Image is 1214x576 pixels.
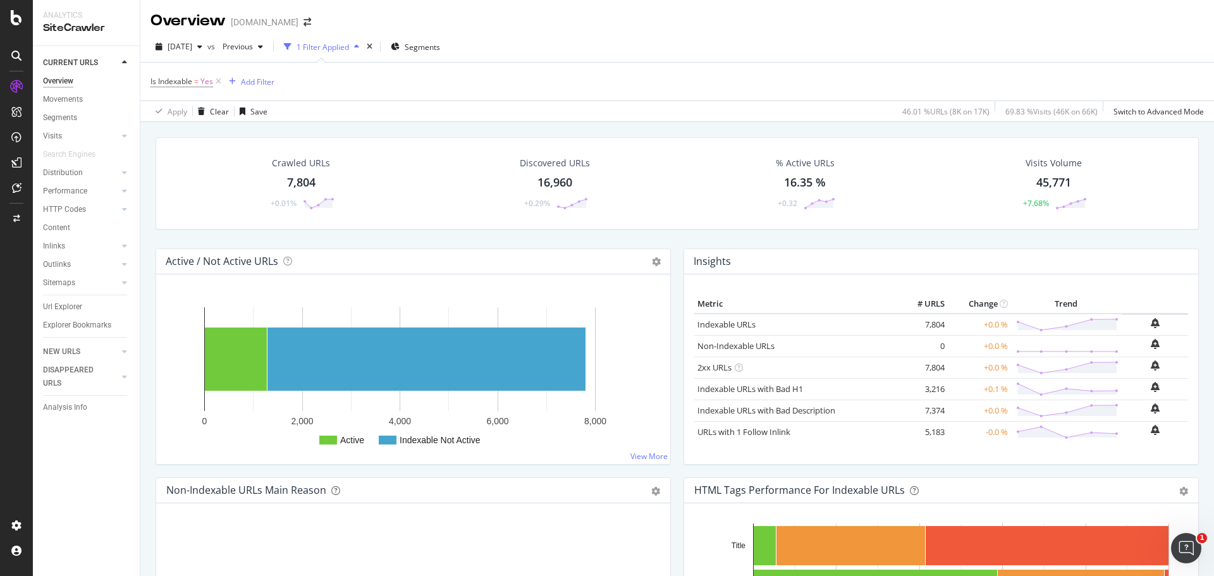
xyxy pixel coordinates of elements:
div: 1 Filter Applied [297,42,349,52]
td: 7,374 [897,400,948,421]
a: Search Engines [43,148,108,161]
text: Title [732,541,746,550]
td: 3,216 [897,378,948,400]
a: Visits [43,130,118,143]
div: HTML Tags Performance for Indexable URLs [694,484,905,496]
th: # URLS [897,295,948,314]
div: DISAPPEARED URLS [43,364,107,390]
div: Performance [43,185,87,198]
a: HTTP Codes [43,203,118,216]
a: Indexable URLs [697,319,756,330]
div: Non-Indexable URLs Main Reason [166,484,326,496]
button: Previous [218,37,268,57]
div: Inlinks [43,240,65,253]
div: % Active URLs [776,157,835,169]
a: Non-Indexable URLs [697,340,775,352]
div: Switch to Advanced Mode [1113,106,1204,117]
div: NEW URLS [43,345,80,358]
div: Outlinks [43,258,71,271]
td: +0.1 % [948,378,1011,400]
div: bell-plus [1151,339,1160,349]
button: Switch to Advanced Mode [1108,101,1204,121]
a: Outlinks [43,258,118,271]
i: Options [652,257,661,266]
iframe: Intercom live chat [1171,533,1201,563]
div: Content [43,221,70,235]
a: Explorer Bookmarks [43,319,131,332]
th: Trend [1011,295,1122,314]
div: Explorer Bookmarks [43,319,111,332]
text: 0 [202,416,207,426]
span: vs [207,41,218,52]
div: +7.68% [1023,198,1049,209]
td: +0.0 % [948,400,1011,421]
td: 5,183 [897,421,948,443]
button: Save [235,101,267,121]
span: Previous [218,41,253,52]
div: Save [250,106,267,117]
div: Url Explorer [43,300,82,314]
div: times [364,40,375,53]
a: CURRENT URLS [43,56,118,70]
h4: Insights [694,253,731,270]
div: Analysis Info [43,401,87,414]
a: Inlinks [43,240,118,253]
div: bell-plus [1151,382,1160,392]
a: 2xx URLs [697,362,732,373]
text: 8,000 [584,416,606,426]
button: Apply [150,101,187,121]
div: +0.32 [778,198,797,209]
a: Overview [43,75,131,88]
div: 7,804 [287,175,316,191]
td: -0.0 % [948,421,1011,443]
div: Add Filter [241,77,274,87]
span: 2025 Aug. 20th [168,41,192,52]
td: +0.0 % [948,314,1011,336]
div: 46.01 % URLs ( 8K on 17K ) [902,106,990,117]
button: Add Filter [224,74,274,89]
button: [DATE] [150,37,207,57]
div: Overview [150,10,226,32]
div: Discovered URLs [520,157,590,169]
text: Indexable Not Active [400,435,481,445]
div: bell-plus [1151,318,1160,328]
td: 7,804 [897,314,948,336]
div: SiteCrawler [43,21,130,35]
span: Yes [200,73,213,90]
div: HTTP Codes [43,203,86,216]
h4: Active / Not Active URLs [166,253,278,270]
div: 45,771 [1036,175,1071,191]
div: gear [651,487,660,496]
div: arrow-right-arrow-left [303,18,311,27]
a: Url Explorer [43,300,131,314]
div: Movements [43,93,83,106]
td: 7,804 [897,357,948,378]
svg: A chart. [166,295,656,454]
button: 1 Filter Applied [279,37,364,57]
div: 69.83 % Visits ( 46K on 66K ) [1005,106,1098,117]
a: Indexable URLs with Bad H1 [697,383,803,395]
span: = [194,76,199,87]
text: 4,000 [389,416,411,426]
a: DISAPPEARED URLS [43,364,118,390]
div: Visits [43,130,62,143]
button: Segments [386,37,445,57]
th: Metric [694,295,897,314]
text: 6,000 [486,416,508,426]
div: +0.29% [524,198,550,209]
a: Indexable URLs with Bad Description [697,405,835,416]
a: NEW URLS [43,345,118,358]
th: Change [948,295,1011,314]
text: Active [340,435,364,445]
a: Segments [43,111,131,125]
div: Crawled URLs [272,157,330,169]
div: bell-plus [1151,403,1160,414]
a: Analysis Info [43,401,131,414]
div: Segments [43,111,77,125]
a: Sitemaps [43,276,118,290]
td: 0 [897,335,948,357]
div: Overview [43,75,73,88]
div: 16,960 [537,175,572,191]
div: bell-plus [1151,360,1160,371]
